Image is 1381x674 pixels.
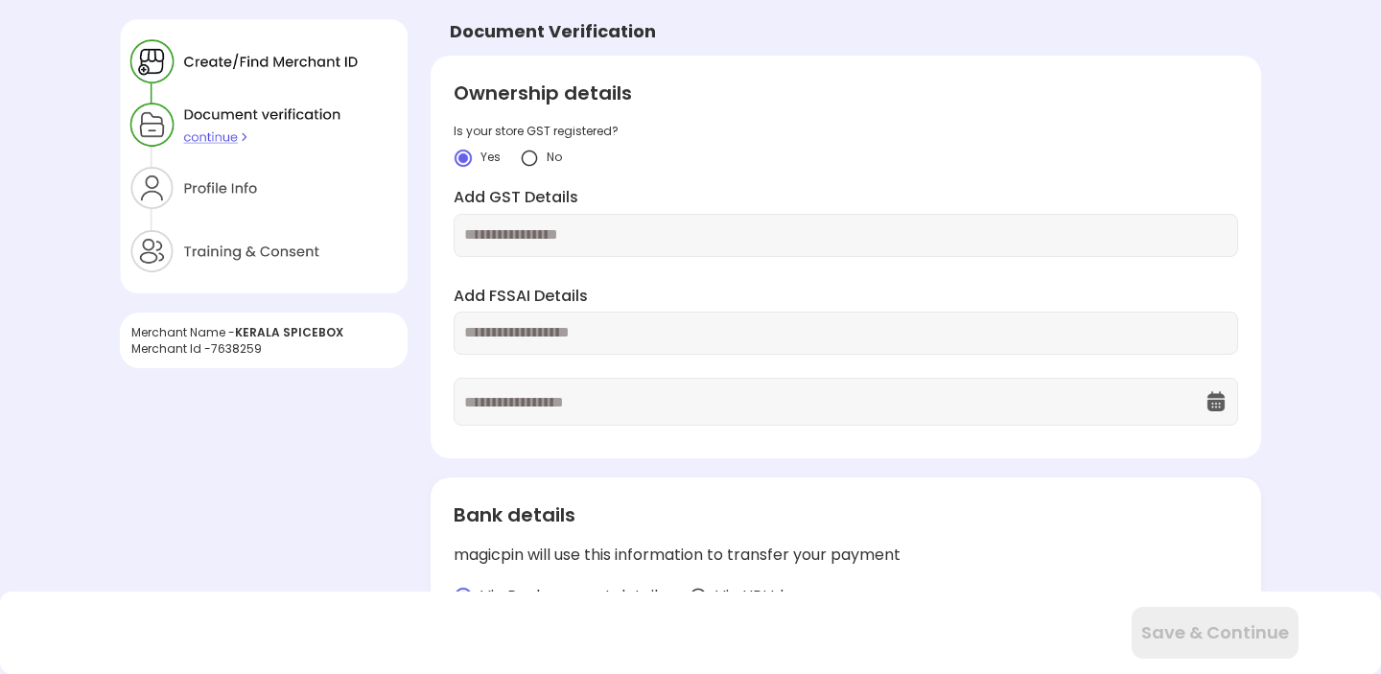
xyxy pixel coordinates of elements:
[689,587,708,606] img: radio
[454,79,1238,107] div: Ownership details
[520,149,539,168] img: yidvdI1b1At5fYgYeHdauqyvT_pgttO64BpF2mcDGQwz_NKURL8lp7m2JUJk3Onwh4FIn8UgzATYbhG5vtZZpSXeknhWnnZDd...
[120,19,408,293] img: xZtaNGYO7ZEa_Y6BGN0jBbY4tz3zD8CMWGtK9DYT203r_wSWJgC64uaYzQv0p6I5U3yzNyQZ90jnSGEji8ItH6xpax9JibOI_...
[454,123,1238,139] div: Is your store GST registered?
[1132,607,1299,659] button: Save & Continue
[454,187,1238,209] label: Add GST Details
[235,324,343,340] span: KERALA SPICEBOX
[454,286,1238,308] label: Add FSSAI Details
[131,324,396,340] div: Merchant Name -
[450,19,656,44] div: Document Verification
[715,586,784,608] span: Via UPI Id
[480,149,501,165] span: Yes
[1205,390,1228,413] img: OcXK764TI_dg1n3pJKAFuNcYfYqBKGvmbXteblFrPew4KBASBbPUoKPFDRZzLe5z5khKOkBCrBseVNl8W_Mqhk0wgJF92Dyy9...
[454,545,1238,567] div: magicpin will use this information to transfer your payment
[454,500,1238,529] div: Bank details
[547,149,562,165] span: No
[454,149,473,168] img: crlYN1wOekqfTXo2sKdO7mpVD4GIyZBlBCY682TI1bTNaOsxckEXOmACbAD6EYcPGHR5wXB9K-wSeRvGOQTikGGKT-kEDVP-b...
[131,340,396,357] div: Merchant Id - 7638259
[454,587,473,606] img: radio
[480,586,666,608] span: Via Bank account details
